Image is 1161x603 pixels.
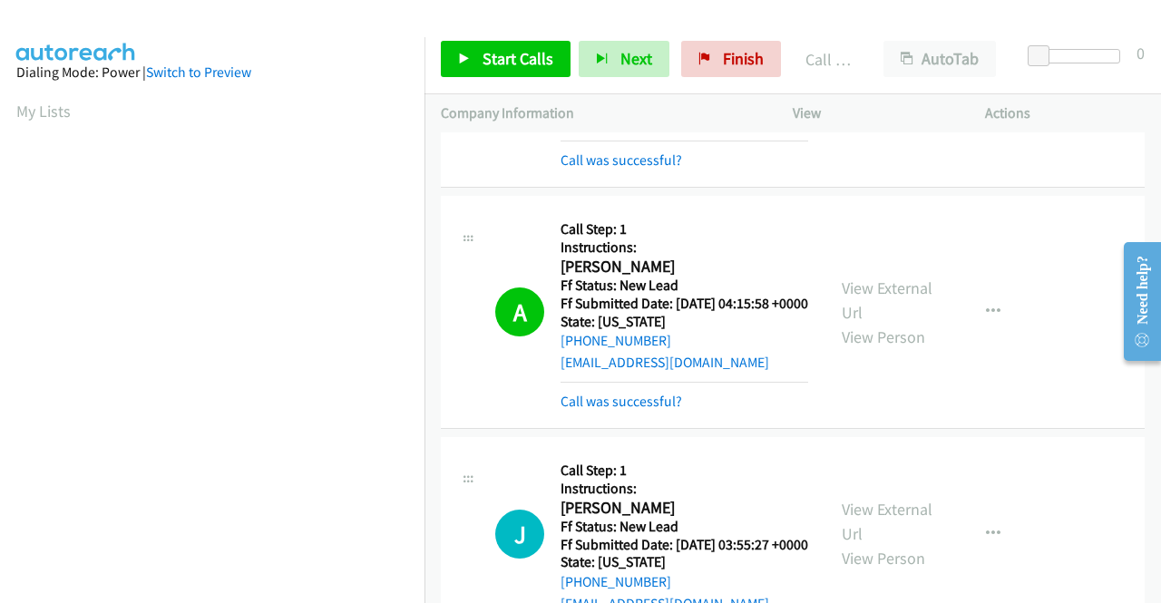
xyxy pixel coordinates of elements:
h5: State: [US_STATE] [561,313,808,331]
button: AutoTab [883,41,996,77]
h2: [PERSON_NAME] [561,257,803,277]
h5: Ff Submitted Date: [DATE] 03:55:27 +0000 [561,536,808,554]
h5: State: [US_STATE] [561,553,808,571]
p: Actions [985,102,1145,124]
h1: J [495,510,544,559]
a: [EMAIL_ADDRESS][DOMAIN_NAME] [561,354,769,371]
button: Next [579,41,669,77]
a: Switch to Preview [146,63,251,81]
span: Finish [723,48,764,69]
h5: Ff Submitted Date: [DATE] 04:15:58 +0000 [561,295,808,313]
h5: Ff Status: New Lead [561,518,808,536]
p: View [793,102,952,124]
a: [PHONE_NUMBER] [561,332,671,349]
h5: Ff Status: New Lead [561,277,808,295]
a: Start Calls [441,41,571,77]
p: Call Completed [805,47,851,72]
div: Delay between calls (in seconds) [1037,49,1120,63]
h1: A [495,287,544,336]
iframe: Resource Center [1109,229,1161,374]
a: View Person [842,326,925,347]
a: View External Url [842,277,932,323]
span: Start Calls [483,48,553,69]
span: Next [620,48,652,69]
a: View External Url [842,499,932,544]
div: 0 [1137,41,1145,65]
h5: Instructions: [561,480,808,498]
div: Dialing Mode: Power | [16,62,408,83]
a: View Person [842,548,925,569]
h5: Call Step: 1 [561,462,808,480]
a: Finish [681,41,781,77]
a: [PHONE_NUMBER] [561,573,671,590]
h5: Instructions: [561,238,808,257]
h5: Call Step: 1 [561,220,808,238]
h2: [PERSON_NAME] [561,498,803,519]
a: Call was successful? [561,393,682,410]
a: My Lists [16,101,71,122]
p: Company Information [441,102,760,124]
a: Call was successful? [561,151,682,169]
div: The call is yet to be attempted [495,510,544,559]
